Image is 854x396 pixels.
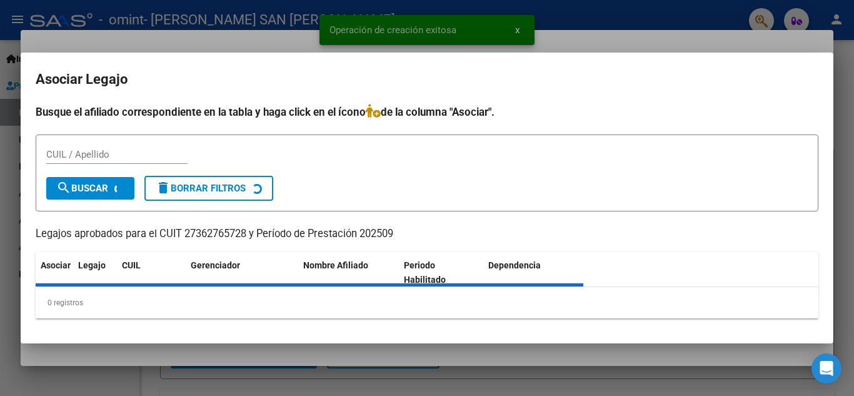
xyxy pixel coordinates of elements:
[36,226,818,242] p: Legajos aprobados para el CUIT 27362765728 y Período de Prestación 202509
[156,180,171,195] mat-icon: delete
[144,176,273,201] button: Borrar Filtros
[36,252,73,293] datatable-header-cell: Asociar
[488,260,541,270] span: Dependencia
[36,68,818,91] h2: Asociar Legajo
[483,252,584,293] datatable-header-cell: Dependencia
[73,252,117,293] datatable-header-cell: Legajo
[811,353,841,383] div: Open Intercom Messenger
[303,260,368,270] span: Nombre Afiliado
[122,260,141,270] span: CUIL
[186,252,298,293] datatable-header-cell: Gerenciador
[36,287,818,318] div: 0 registros
[36,104,818,120] h4: Busque el afiliado correspondiente en la tabla y haga click en el ícono de la columna "Asociar".
[56,183,108,194] span: Buscar
[399,252,483,293] datatable-header-cell: Periodo Habilitado
[46,177,134,200] button: Buscar
[78,260,106,270] span: Legajo
[404,260,446,285] span: Periodo Habilitado
[156,183,246,194] span: Borrar Filtros
[191,260,240,270] span: Gerenciador
[117,252,186,293] datatable-header-cell: CUIL
[56,180,71,195] mat-icon: search
[298,252,399,293] datatable-header-cell: Nombre Afiliado
[41,260,71,270] span: Asociar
